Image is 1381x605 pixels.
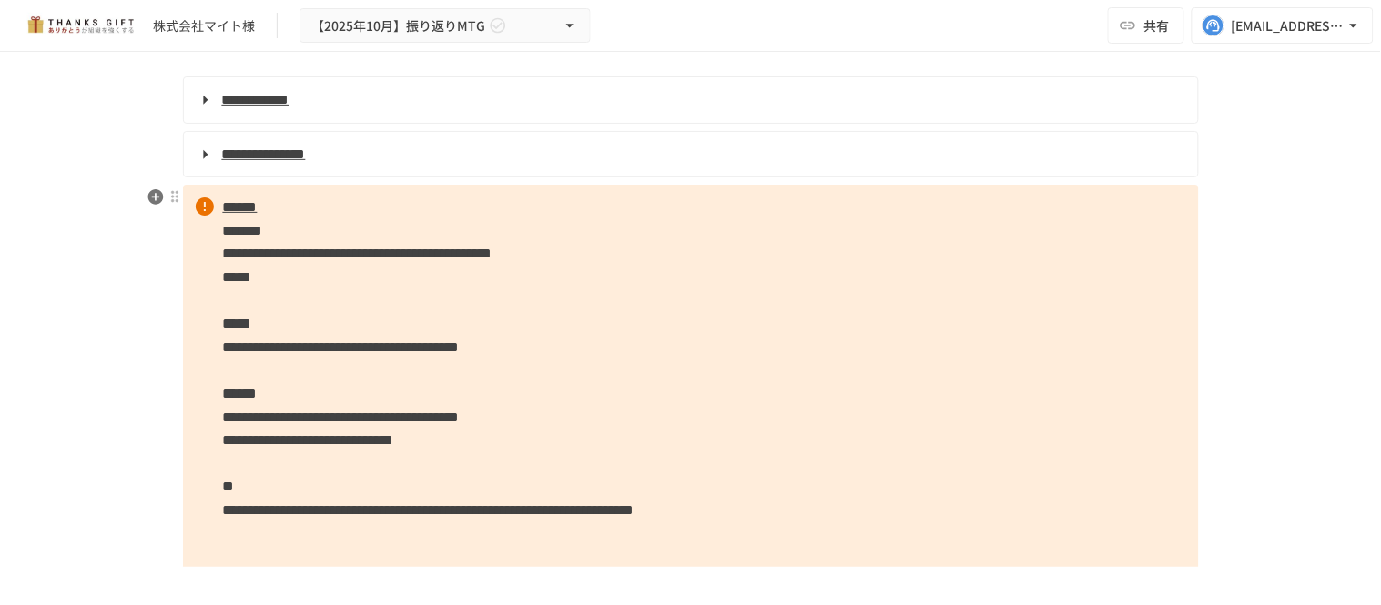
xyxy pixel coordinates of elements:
span: 【2025年10月】振り返りMTG [311,15,485,37]
button: 共有 [1108,7,1184,44]
div: 株式会社マイト様 [153,16,255,35]
div: [EMAIL_ADDRESS][DOMAIN_NAME] [1232,15,1345,37]
button: [EMAIL_ADDRESS][DOMAIN_NAME] [1192,7,1374,44]
img: mMP1OxWUAhQbsRWCurg7vIHe5HqDpP7qZo7fRoNLXQh [22,11,138,40]
span: 共有 [1144,15,1170,35]
button: 【2025年10月】振り返りMTG [300,8,591,44]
